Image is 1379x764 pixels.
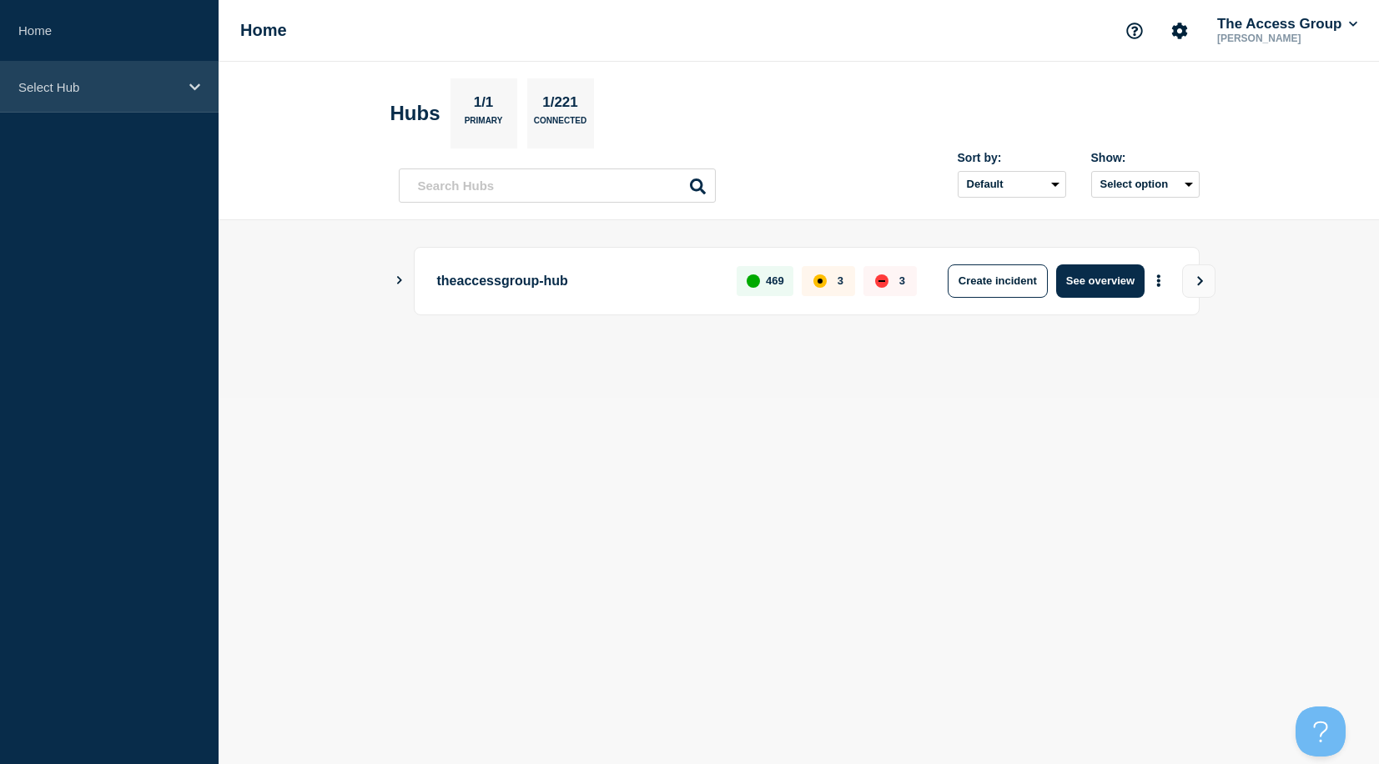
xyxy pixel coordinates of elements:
[1056,264,1145,298] button: See overview
[1162,13,1197,48] button: Account settings
[1214,16,1361,33] button: The Access Group
[958,171,1066,198] select: Sort by
[1117,13,1152,48] button: Support
[1091,151,1200,164] div: Show:
[1296,706,1346,756] iframe: Help Scout Beacon - Open
[467,94,500,116] p: 1/1
[18,80,179,94] p: Select Hub
[390,102,440,125] h2: Hubs
[875,274,888,288] div: down
[399,168,716,203] input: Search Hubs
[437,264,718,298] p: theaccessgroup-hub
[395,274,404,287] button: Show Connected Hubs
[747,274,760,288] div: up
[1214,33,1361,44] p: [PERSON_NAME]
[813,274,827,288] div: affected
[1148,265,1170,296] button: More actions
[1182,264,1215,298] button: View
[958,151,1066,164] div: Sort by:
[1091,171,1200,198] button: Select option
[899,274,905,287] p: 3
[838,274,843,287] p: 3
[534,116,586,133] p: Connected
[240,21,287,40] h1: Home
[948,264,1048,298] button: Create incident
[465,116,503,133] p: Primary
[536,94,585,116] p: 1/221
[766,274,784,287] p: 469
